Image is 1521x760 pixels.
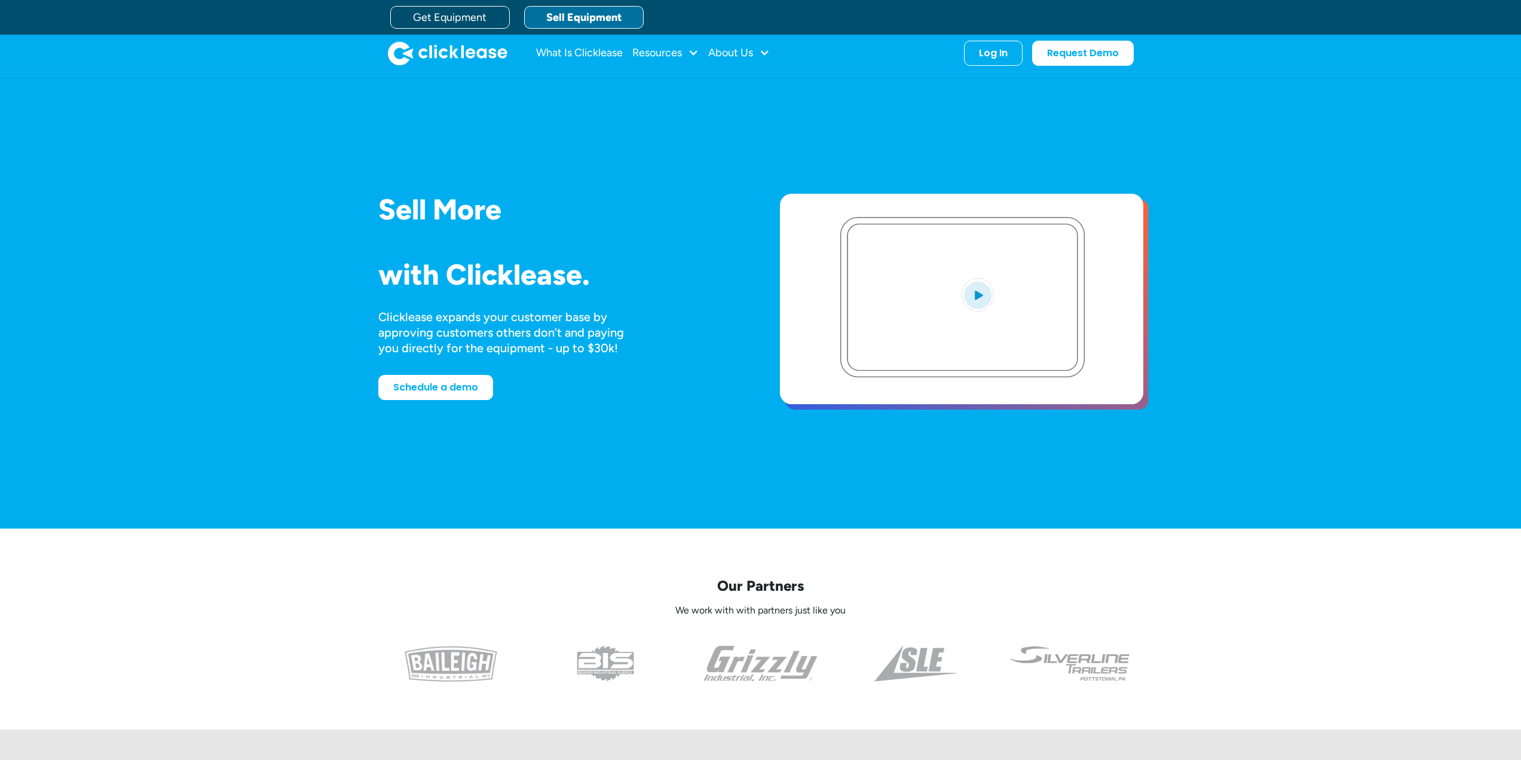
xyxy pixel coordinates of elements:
img: undefined [1009,646,1131,682]
img: the grizzly industrial inc logo [703,646,818,682]
a: What Is Clicklease [536,41,623,65]
div: About Us [708,41,770,65]
a: open lightbox [780,194,1143,404]
a: Sell Equipment [524,6,644,29]
div: Clicklease expands your customer base by approving customers others don’t and paying you directly... [378,309,646,356]
img: baileigh logo [405,646,497,682]
div: Log In [979,47,1008,59]
a: Schedule a demo [378,375,493,400]
p: We work with with partners just like you [378,605,1143,617]
a: Get Equipment [390,6,510,29]
img: Clicklease logo [388,41,507,65]
h1: with Clicklease. [378,259,742,291]
a: Request Demo [1032,41,1134,66]
p: Our Partners [378,576,1143,595]
a: home [388,41,507,65]
img: the logo for beaver industrial supply [577,646,634,682]
div: Resources [632,41,699,65]
img: Blue play button logo on a light blue circular background [962,278,994,312]
img: a black and white photo of the side of a triangle [874,646,956,682]
h1: Sell More [378,194,742,225]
